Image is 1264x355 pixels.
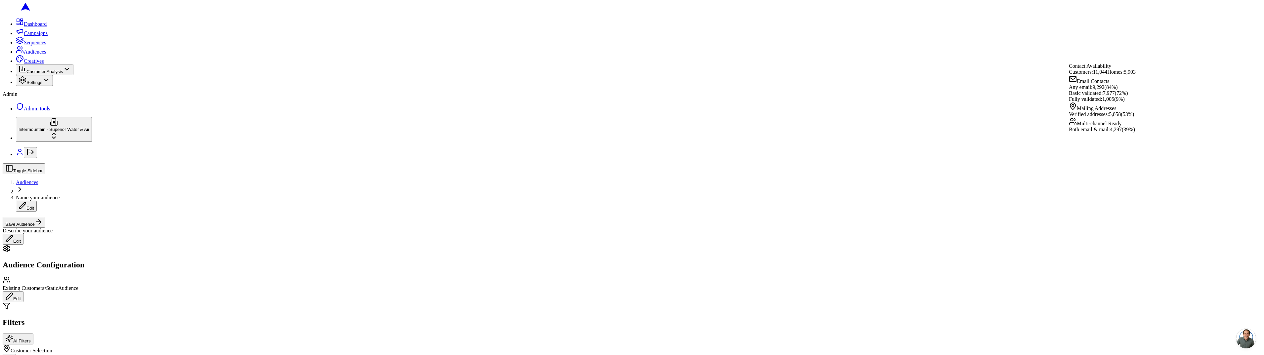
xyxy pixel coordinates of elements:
span: Dashboard [24,21,47,27]
span: Basic validated: [1069,90,1103,96]
span: Homes: 5,903 [1108,69,1136,75]
span: Customers: 11,044 [1069,69,1107,75]
span: Static Audience [46,285,78,291]
span: Email Contacts [1077,78,1109,84]
div: Admin [3,91,1261,97]
span: Describe your audience [3,228,53,233]
button: Customer Analysis [16,64,73,75]
div: Customer Selection [3,344,1261,354]
span: Customer Analysis [26,69,63,74]
a: Admin tools [16,106,50,111]
a: Audiences [16,179,38,185]
span: Edit [13,239,21,244]
span: Fully validated: [1069,96,1102,102]
span: Both email & mail: [1069,127,1110,132]
span: 7,977 ( 72 %) [1103,90,1128,96]
a: Creatives [16,58,44,64]
span: AI Filters [13,338,31,343]
h2: Filters [3,318,1261,327]
h2: Audience Configuration [3,260,1261,269]
button: Edit [3,291,23,302]
span: 1,005 ( 9 %) [1102,96,1125,102]
span: Campaigns [24,30,48,36]
a: Sequences [16,40,46,45]
span: Audiences [24,49,46,55]
span: Verified addresses: [1069,111,1109,117]
span: Edit [26,206,34,211]
span: Intermountain - Superior Water & Air [19,127,89,132]
span: Toggle Sidebar [13,168,43,173]
span: Sequences [24,40,46,45]
span: Settings [26,80,42,85]
a: Dashboard [16,21,47,27]
span: 5,858 ( 53 %) [1109,111,1134,117]
button: Edit [16,201,37,212]
button: AI Filters [3,334,33,344]
span: Multi-channel Ready [1077,121,1122,126]
span: Admin tools [24,106,50,111]
button: Log out [24,147,37,158]
button: Settings [16,75,53,86]
span: 9,292 ( 84 %) [1093,84,1118,90]
span: • [44,285,46,291]
span: Contact Availability [1069,63,1111,69]
nav: breadcrumb [3,179,1261,212]
button: Intermountain - Superior Water & Air [16,117,92,142]
span: Any email: [1069,84,1093,90]
button: Edit [3,234,23,245]
span: Existing Customers [3,285,44,291]
button: Save Audience [3,217,45,228]
a: Campaigns [16,30,48,36]
span: Mailing Addresses [1077,105,1117,111]
span: Name your audience [16,195,60,200]
a: Open chat [1236,329,1256,348]
button: Toggle Sidebar [3,163,45,174]
span: Creatives [24,58,44,64]
a: Audiences [16,49,46,55]
span: 4,297 ( 39 %) [1110,127,1135,132]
